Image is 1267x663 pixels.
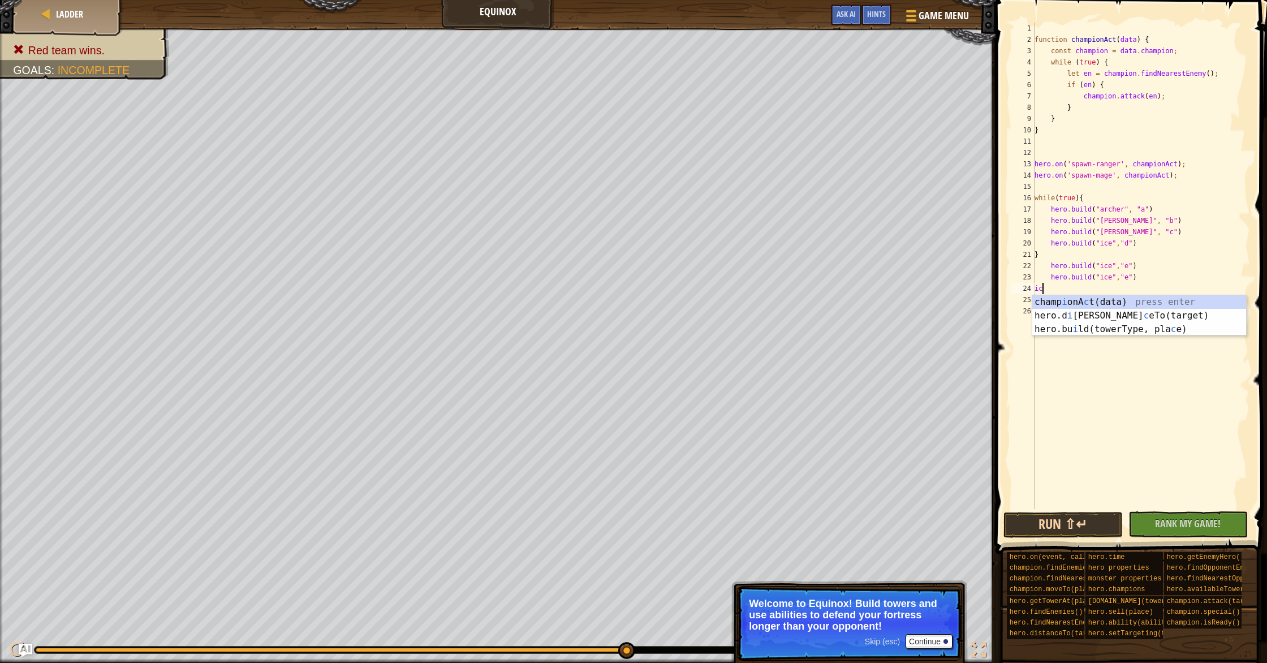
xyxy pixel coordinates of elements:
[1088,553,1125,561] span: hero.time
[1011,57,1035,68] div: 4
[1010,553,1107,561] span: hero.on(event, callback)
[967,640,990,663] button: Toggle fullscreen
[1011,170,1035,181] div: 14
[1088,630,1247,638] span: hero.setTargeting(tower, targetingType)
[1010,619,1104,627] span: hero.findNearestEnemy()
[1010,585,1099,593] span: champion.moveTo(place)
[1011,181,1035,192] div: 15
[1011,68,1035,79] div: 5
[53,8,83,20] a: Ladder
[1011,204,1035,215] div: 17
[1011,305,1035,317] div: 26
[1011,215,1035,226] div: 18
[1167,553,1244,561] span: hero.getEnemyHero()
[1011,102,1035,113] div: 8
[1155,516,1221,531] span: Rank My Game!
[1088,608,1153,616] span: hero.sell(place)
[1167,585,1265,593] span: hero.availableTowerTypes
[1011,91,1035,102] div: 7
[1011,113,1035,124] div: 9
[1167,608,1240,616] span: champion.special()
[1011,23,1035,34] div: 1
[13,42,157,58] li: Red team wins.
[1003,512,1123,538] button: Run ⇧↵
[1011,226,1035,238] div: 19
[1010,597,1099,605] span: hero.getTowerAt(place)
[1128,511,1248,537] button: Rank My Game!
[897,5,976,31] button: Game Menu
[1011,136,1035,147] div: 11
[1088,575,1162,583] span: monster properties
[831,5,861,25] button: Ask AI
[1011,294,1035,305] div: 25
[1011,192,1035,204] div: 16
[1011,283,1035,294] div: 24
[1010,608,1083,616] span: hero.findEnemies()
[865,637,900,646] span: Skip (esc)
[58,64,130,76] span: Incomplete
[1011,249,1035,260] div: 21
[1011,79,1035,91] div: 6
[1011,158,1035,170] div: 13
[19,644,32,657] button: Ask AI
[1011,238,1035,249] div: 20
[1011,124,1035,136] div: 10
[1011,147,1035,158] div: 12
[1011,272,1035,283] div: 23
[1088,597,1214,605] span: [DOMAIN_NAME](towerType, place)
[1167,597,1261,605] span: champion.attack(target)
[6,640,28,663] button: ⌘ + P: Play
[1010,630,1104,638] span: hero.distanceTo(target)
[1011,45,1035,57] div: 3
[867,8,886,19] span: Hints
[51,64,58,76] span: :
[1010,575,1119,583] span: champion.findNearestEnemy()
[1010,564,1099,572] span: champion.findEnemies()
[1088,564,1149,572] span: hero properties
[837,8,856,19] span: Ask AI
[919,8,969,23] span: Game Menu
[56,8,83,20] span: Ladder
[28,44,105,57] span: Red team wins.
[1167,619,1240,627] span: champion.isReady()
[1088,619,1259,627] span: hero.ability(abilityName, abilityArgument)
[906,634,953,649] button: Continue
[1088,585,1145,593] span: hero.champions
[13,64,51,76] span: Goals
[1011,34,1035,45] div: 2
[1011,260,1035,272] div: 22
[749,598,950,632] p: Welcome to Equinox! Build towers and use abilities to defend your fortress longer than your oppon...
